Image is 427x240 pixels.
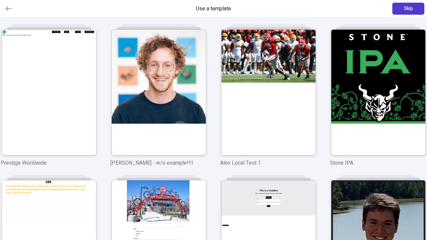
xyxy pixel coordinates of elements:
p: [PERSON_NAME] - w/o example!!!! [110,159,207,167]
span: Use a template [196,5,231,13]
p: Prestige Worldwide [1,159,97,167]
p: Alex Local Test 1 [220,159,317,167]
button: Skip [392,3,424,15]
span: Skip [404,5,413,12]
p: Stone IPA [330,159,426,167]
